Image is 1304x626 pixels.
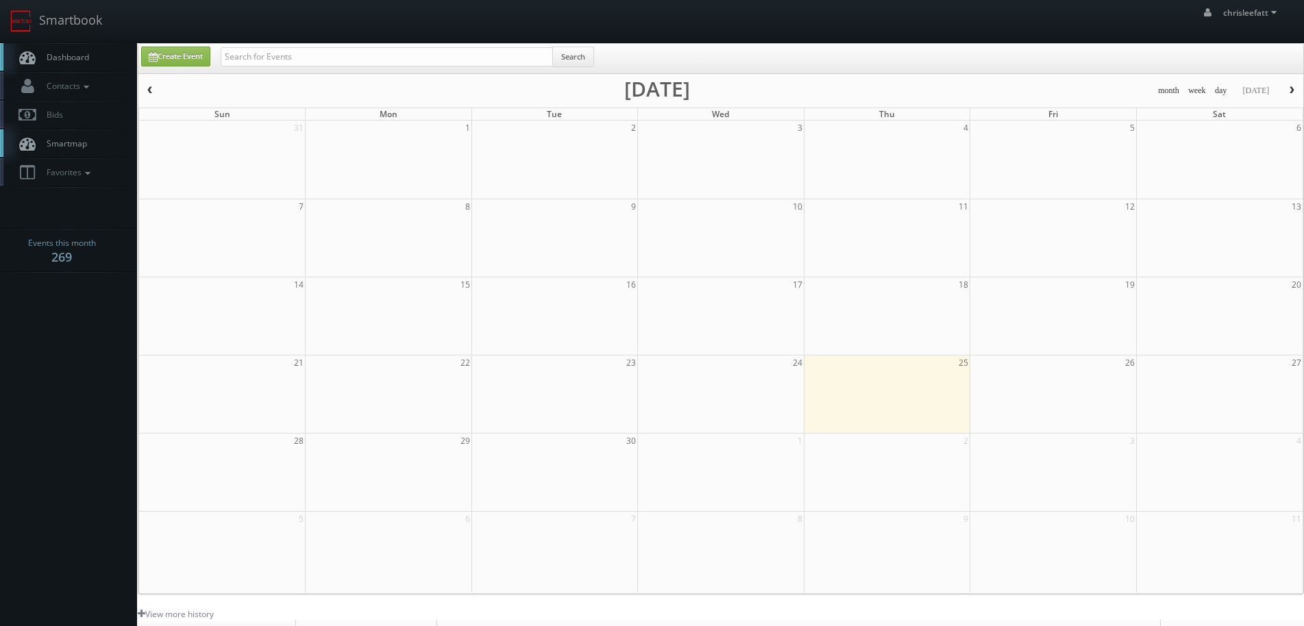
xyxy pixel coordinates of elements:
span: Fri [1048,108,1058,120]
span: 30 [625,434,637,448]
span: 2 [630,121,637,135]
span: Bids [40,109,63,121]
span: 12 [1124,199,1136,214]
span: 4 [962,121,970,135]
span: 4 [1295,434,1303,448]
a: Create Event [141,47,210,66]
span: 31 [293,121,305,135]
span: 2 [962,434,970,448]
span: 24 [791,355,804,370]
span: 9 [962,512,970,526]
h2: [DATE] [624,82,690,96]
span: 5 [1129,121,1136,135]
button: [DATE] [1238,82,1274,99]
span: 29 [459,434,471,448]
span: 28 [293,434,305,448]
span: 18 [957,277,970,292]
span: Contacts [40,80,93,92]
span: 3 [796,121,804,135]
span: Wed [712,108,729,120]
span: 26 [1124,355,1136,370]
img: smartbook-logo.png [10,10,32,32]
span: 8 [796,512,804,526]
span: 7 [630,512,637,526]
span: Thu [879,108,895,120]
span: Events this month [28,236,96,250]
span: 20 [1290,277,1303,292]
span: 7 [297,199,305,214]
span: 1 [796,434,804,448]
span: 5 [297,512,305,526]
span: 10 [791,199,804,214]
a: View more history [138,608,214,620]
span: 8 [464,199,471,214]
span: 19 [1124,277,1136,292]
span: 22 [459,355,471,370]
span: 3 [1129,434,1136,448]
span: 1 [464,121,471,135]
span: chrisleefatt [1223,7,1281,18]
span: Dashboard [40,51,89,63]
span: 23 [625,355,637,370]
span: 9 [630,199,637,214]
span: Favorites [40,166,94,178]
span: Sun [214,108,230,120]
span: Sat [1213,108,1226,120]
span: 11 [1290,512,1303,526]
span: 21 [293,355,305,370]
span: Mon [380,108,397,120]
span: 27 [1290,355,1303,370]
span: 13 [1290,199,1303,214]
span: Smartmap [40,138,87,149]
button: week [1183,82,1211,99]
span: 16 [625,277,637,292]
button: day [1210,82,1232,99]
span: 14 [293,277,305,292]
button: Search [552,47,594,67]
span: Tue [547,108,562,120]
span: 17 [791,277,804,292]
input: Search for Events [221,47,553,66]
span: 15 [459,277,471,292]
span: 10 [1124,512,1136,526]
strong: 269 [51,249,72,265]
button: month [1153,82,1184,99]
span: 6 [1295,121,1303,135]
span: 25 [957,355,970,370]
span: 6 [464,512,471,526]
span: 11 [957,199,970,214]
